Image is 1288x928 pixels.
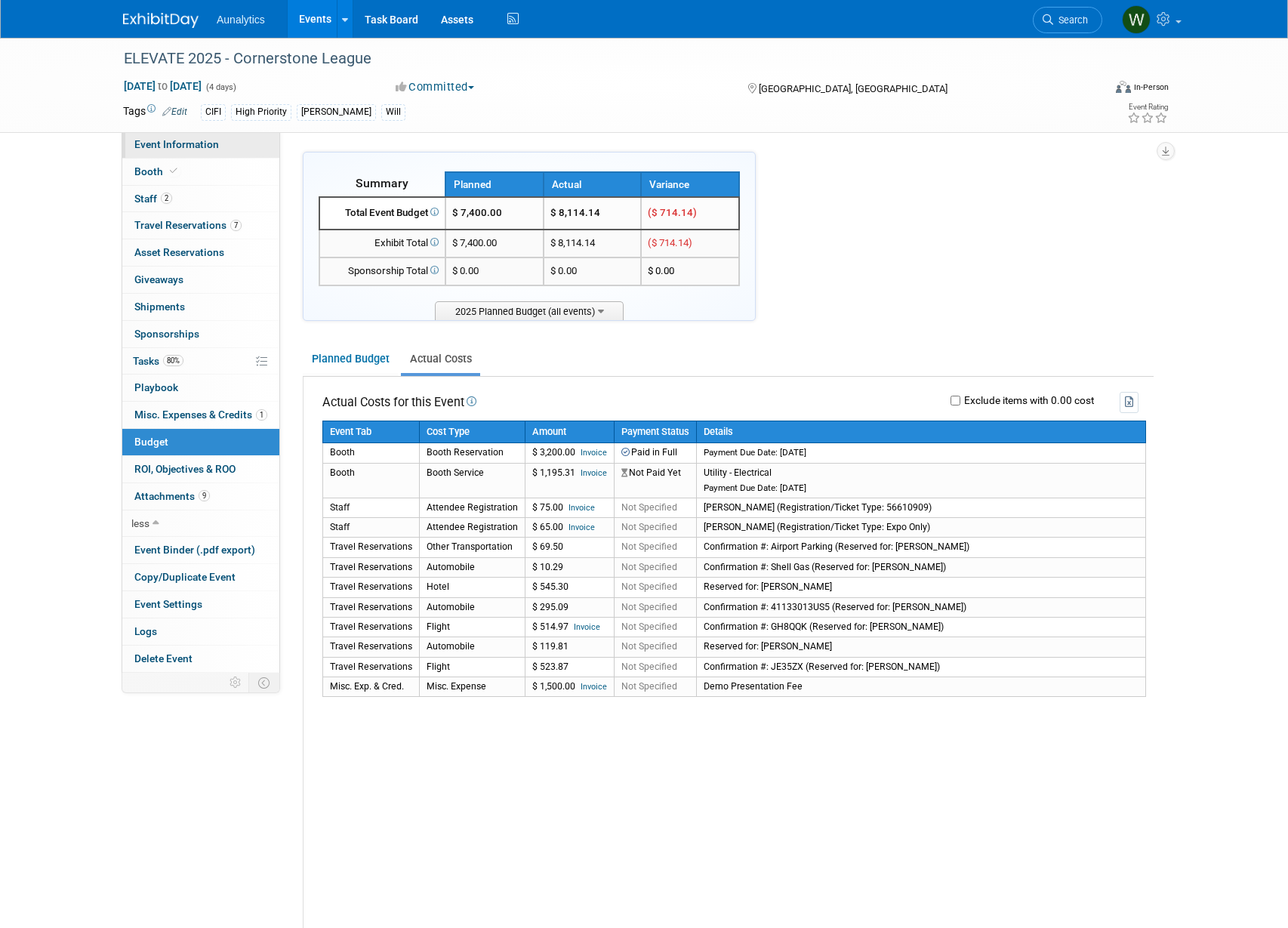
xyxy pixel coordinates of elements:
td: Travel Reservations [323,637,420,657]
span: Search [1053,14,1088,26]
div: In-Person [1133,82,1169,93]
div: Total Event Budget [326,206,439,220]
td: Confirmation #: Shell Gas (Reserved for: [PERSON_NAME]) [697,557,1146,577]
div: High Priority [231,104,291,120]
span: less [131,517,149,529]
td: Confirmation #: Airport Parking (Reserved for: [PERSON_NAME]) [697,538,1146,557]
a: Event Settings [122,591,279,618]
td: $ 514.97 [525,617,615,637]
span: Not Specified [621,502,677,513]
th: Actual [544,172,642,197]
a: ROI, Objectives & ROO [122,456,279,482]
td: Travel Reservations [323,578,420,597]
span: 80% [163,355,183,366]
span: (4 days) [205,82,236,92]
a: Invoice [581,682,607,692]
span: Booth [134,165,180,177]
button: Committed [390,79,480,95]
span: Event Information [134,138,219,150]
td: Actual Costs for this Event [322,392,476,412]
span: Summary [356,176,408,190]
td: Paid in Full [615,443,697,463]
div: Payment Due Date: [DATE] [704,447,1139,458]
td: $ 545.30 [525,578,615,597]
td: $ 1,195.31 [525,463,615,498]
a: Edit [162,106,187,117]
td: Reserved for: [PERSON_NAME] [697,578,1146,597]
td: $ 8,114.14 [544,197,642,230]
span: Not Specified [621,562,677,572]
span: Staff [134,193,172,205]
span: $ 0.00 [452,265,479,276]
td: [PERSON_NAME] (Registration/Ticket Type: 56610909) [697,498,1146,517]
span: ($ 714.14) [648,207,697,218]
td: Tags [123,103,187,121]
div: Payment Due Date: [DATE] [704,482,1139,494]
td: Automobile [420,557,525,577]
span: [DATE] [DATE] [123,79,202,93]
a: Event Information [122,131,279,158]
a: Asset Reservations [122,239,279,266]
td: Travel Reservations [323,657,420,677]
td: Demo Presentation Fee [697,677,1146,697]
a: Planned Budget [303,345,398,373]
span: Sponsorships [134,328,199,340]
span: 7 [230,220,242,231]
img: ExhibitDay [123,13,199,28]
span: Not Specified [621,602,677,612]
div: Sponsorship Total [326,264,439,279]
th: Amount [525,421,615,443]
div: ELEVATE 2025 - Cornerstone League [119,45,1080,72]
span: Travel Reservations [134,219,242,231]
td: Personalize Event Tab Strip [223,673,249,692]
span: [GEOGRAPHIC_DATA], [GEOGRAPHIC_DATA] [759,83,948,94]
a: Tasks80% [122,348,279,375]
a: Playbook [122,375,279,401]
a: Travel Reservations7 [122,212,279,239]
span: ($ 714.14) [648,237,692,248]
span: 9 [199,490,210,501]
td: Flight [420,617,525,637]
a: Staff2 [122,186,279,212]
img: Will Mayfield [1122,5,1151,34]
a: Invoice [581,468,607,478]
td: Automobile [420,597,525,617]
a: Giveaways [122,267,279,293]
a: Search [1033,7,1102,33]
span: Asset Reservations [134,246,224,258]
td: Staff [323,518,420,538]
td: $ 119.81 [525,637,615,657]
a: Sponsorships [122,321,279,347]
label: Exclude items with 0.00 cost [960,396,1094,406]
td: $ 75.00 [525,498,615,517]
span: Not Specified [621,541,677,552]
a: Logs [122,618,279,645]
td: Confirmation #: 41133013US5 (Reserved for: [PERSON_NAME]) [697,597,1146,617]
td: Attendee Registration [420,498,525,517]
td: Not Paid Yet [615,463,697,498]
td: $ 69.50 [525,538,615,557]
th: Event Tab [323,421,420,443]
span: Delete Event [134,652,193,664]
td: Other Transportation [420,538,525,557]
span: ROI, Objectives & ROO [134,463,236,475]
div: Event Rating [1127,103,1168,111]
a: Attachments9 [122,483,279,510]
td: $ 65.00 [525,518,615,538]
td: Booth Reservation [420,443,525,463]
td: [PERSON_NAME] (Registration/Ticket Type: Expo Only) [697,518,1146,538]
div: Exhibit Total [326,236,439,251]
span: Not Specified [621,681,677,692]
td: $ 3,200.00 [525,443,615,463]
span: Copy/Duplicate Event [134,571,236,583]
a: Actual Costs [401,345,480,373]
th: Planned [445,172,544,197]
td: $ 1,500.00 [525,677,615,697]
a: Invoice [569,503,595,513]
span: Not Specified [621,661,677,672]
span: 2 [161,193,172,204]
span: Playbook [134,381,178,393]
th: Details [697,421,1146,443]
a: Delete Event [122,646,279,672]
td: Misc. Exp. & Cred. [323,677,420,697]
